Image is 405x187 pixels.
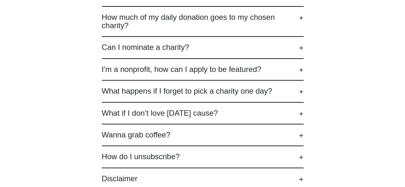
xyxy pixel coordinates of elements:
[102,87,304,95] h2: What happens if I forget to pick a charity one day?
[102,131,304,139] h2: Wanna grab coffee?
[102,175,304,183] h2: Disclaimer
[102,152,304,161] h2: How do I unsubscribe?
[102,43,304,51] h2: Can I nominate a charity?
[102,65,304,74] h2: I'm a nonprofit, how can I apply to be featured?
[102,109,304,117] h2: What if I don’t love [DATE] cause?
[102,13,304,30] h2: How much of my daily donation goes to my chosen charity?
